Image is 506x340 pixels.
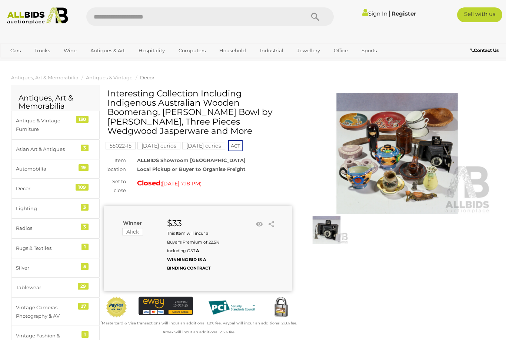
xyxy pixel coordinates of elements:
[11,238,100,258] a: Rugs & Textiles 1
[106,143,136,149] a: 55022-15
[167,218,182,228] strong: $33
[86,44,130,57] a: Antiques & Art
[98,177,132,195] div: Set to close
[470,46,500,55] a: Contact Us
[137,166,246,172] strong: Local Pickup or Buyer to Organise Freight
[106,297,127,318] img: Official PayPal Seal
[11,179,100,198] a: Decor 109
[122,228,143,235] mark: Alick
[167,231,219,271] small: This Item will incur a Buyer's Premium of 22.5% including GST.
[107,89,290,136] h1: Interesting Collection Including Indigenous Australian Wooden Boomerang, [PERSON_NAME] Bowl by [P...
[59,44,81,57] a: Wine
[11,278,100,297] a: Tablewear 29
[81,145,89,151] div: 3
[11,111,100,139] a: Antique & Vintage Furniture 130
[137,179,160,187] strong: Closed
[182,142,225,149] mark: [DATE] curios
[11,75,79,80] a: Antiques, Art & Memorabilia
[76,184,89,191] div: 109
[98,156,132,174] div: Item location
[16,303,77,321] div: Vintage Cameras, Photography & AV
[11,258,100,278] a: Silver 5
[11,159,100,179] a: Automobilia 19
[139,297,193,315] img: eWAY Payment Gateway
[16,165,77,173] div: Automobilia
[11,298,100,326] a: Vintage Cameras, Photography & AV 27
[297,7,334,26] button: Search
[470,47,499,53] b: Contact Us
[305,216,348,244] img: Interesting Collection Including Indigenous Australian Wooden Boomerang, Malle Burl Bowl by Merv ...
[457,7,502,22] a: Sell with us
[106,142,136,149] mark: 55022-15
[134,44,170,57] a: Hospitality
[292,44,325,57] a: Jewellery
[6,44,26,57] a: Cars
[4,7,71,24] img: Allbids.com.au
[16,283,77,292] div: Tablewear
[78,283,89,290] div: 29
[137,143,180,149] a: [DATE] curios
[182,143,225,149] a: [DATE] curios
[11,218,100,238] a: Radios 3
[78,303,89,310] div: 27
[255,44,288,57] a: Industrial
[167,248,211,271] b: A WINNING BID IS A BINDING CONTRACT
[16,204,77,213] div: Lighting
[6,57,68,69] a: [GEOGRAPHIC_DATA]
[11,199,100,218] a: Lighting 3
[329,44,353,57] a: Office
[30,44,55,57] a: Trucks
[137,157,246,163] strong: ALLBIDS Showroom [GEOGRAPHIC_DATA]
[81,204,89,211] div: 3
[214,44,251,57] a: Household
[228,140,243,151] span: ACT
[123,220,142,226] b: Winner
[174,44,210,57] a: Computers
[81,224,89,230] div: 3
[362,10,387,17] a: Sign In
[16,145,77,154] div: Asian Art & Antiques
[11,139,100,159] a: Asian Art & Antiques 3
[16,224,77,232] div: Radios
[16,264,77,272] div: Silver
[140,75,154,80] a: Decor
[303,93,491,214] img: Interesting Collection Including Indigenous Australian Wooden Boomerang, Malle Burl Bowl by Merv ...
[19,94,92,110] h2: Antiques, Art & Memorabilia
[16,244,77,252] div: Rugs & Textiles
[392,10,416,17] a: Register
[254,219,265,230] li: Watch this item
[160,181,202,186] span: ( )
[76,116,89,123] div: 130
[137,142,180,149] mark: [DATE] curios
[81,331,89,338] div: 1
[86,75,133,80] a: Antiques & Vintage
[16,184,77,193] div: Decor
[204,297,259,318] img: PCI DSS compliant
[16,116,77,134] div: Antique & Vintage Furniture
[389,9,390,17] span: |
[81,244,89,250] div: 1
[270,297,292,318] img: Secured by Rapid SSL
[162,180,200,187] span: [DATE] 7:18 PM
[81,263,89,270] div: 5
[79,164,89,171] div: 19
[357,44,382,57] a: Sports
[101,321,297,334] small: Mastercard & Visa transactions will incur an additional 1.9% fee. Paypal will incur an additional...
